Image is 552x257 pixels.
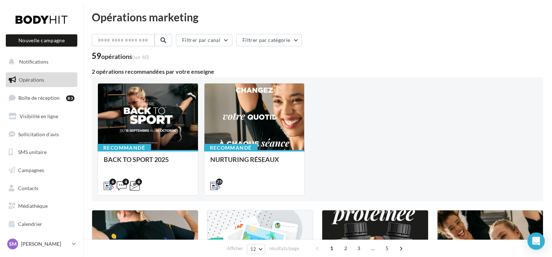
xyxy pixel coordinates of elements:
div: 83 [66,95,74,101]
div: 59 [92,52,149,60]
span: Sollicitation d'avis [18,131,59,137]
a: Contacts [4,181,79,196]
span: Visibilité en ligne [20,113,58,119]
div: 25 [216,179,223,185]
span: Médiathèque [18,203,48,209]
a: SM [PERSON_NAME] [6,237,77,251]
a: Calendrier [4,217,79,232]
span: 5 [381,243,393,254]
a: SMS unitaire [4,145,79,160]
span: 1 [326,243,337,254]
span: SMS unitaire [18,149,47,155]
div: NURTURING RÉSEAUX [210,156,299,170]
div: Opérations marketing [92,12,543,22]
div: 2 opérations recommandées par votre enseigne [92,69,543,74]
span: 12 [250,246,256,252]
span: Notifications [19,59,48,65]
span: 3 [353,243,365,254]
a: Visibilité en ligne [4,109,79,124]
span: Campagnes [18,167,44,173]
a: Opérations [4,72,79,87]
div: 6 [109,179,116,185]
div: BACK TO SPORT 2025 [104,156,192,170]
div: 6 [135,179,142,185]
a: Campagnes [4,163,79,178]
span: Contacts [18,185,38,191]
span: Opérations [19,77,44,83]
div: Recommandé [204,144,258,152]
button: Nouvelle campagne [6,34,77,47]
span: Calendrier [18,221,42,227]
span: SM [9,240,17,248]
span: ... [367,243,379,254]
button: Filtrer par canal [176,34,232,46]
button: Notifications [4,54,76,69]
button: 12 [247,244,266,254]
button: Filtrer par catégorie [236,34,302,46]
span: 2 [340,243,352,254]
div: Recommandé [98,144,151,152]
div: 4 [122,179,129,185]
a: Boîte de réception83 [4,90,79,106]
a: Sollicitation d'avis [4,127,79,142]
span: Afficher [227,245,243,252]
a: Médiathèque [4,198,79,214]
p: [PERSON_NAME] [21,240,69,248]
div: opérations [101,53,149,60]
span: Boîte de réception [18,95,60,101]
span: résultats/page [269,245,299,252]
span: (sur 60) [132,54,149,60]
div: Open Intercom Messenger [527,232,545,250]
